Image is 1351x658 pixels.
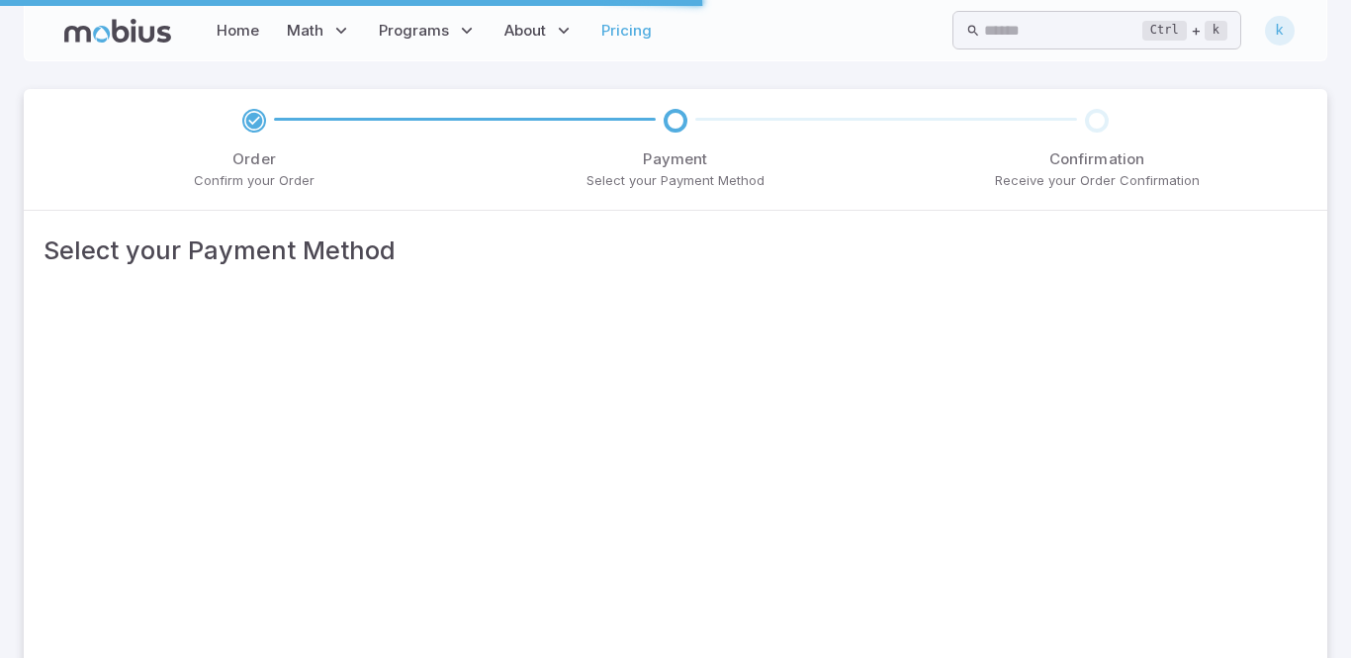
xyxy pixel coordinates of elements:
[1142,19,1227,43] div: +
[1205,21,1227,41] kbd: k
[995,148,1200,170] p: Confirmation
[504,20,546,42] span: About
[194,148,315,170] p: Order
[1142,21,1187,41] kbd: Ctrl
[995,170,1200,190] p: Receive your Order Confirmation
[586,170,765,190] p: Select your Payment Method
[595,8,658,53] a: Pricing
[586,148,765,170] p: Payment
[194,170,315,190] p: Confirm your Order
[287,20,323,42] span: Math
[44,231,1307,270] h4: Select your Payment Method
[211,8,265,53] a: Home
[379,20,449,42] span: Programs
[1265,16,1295,46] div: k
